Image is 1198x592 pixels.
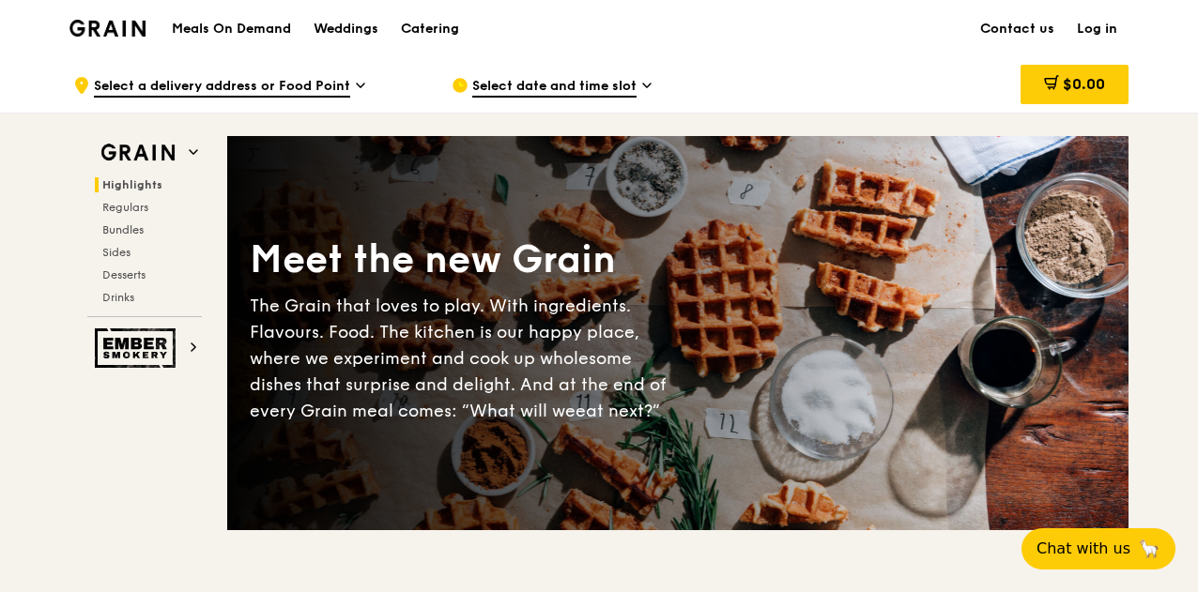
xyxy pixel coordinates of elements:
div: Weddings [314,1,378,57]
span: Regulars [102,201,148,214]
span: Highlights [102,178,162,191]
span: Select a delivery address or Food Point [94,77,350,98]
span: Bundles [102,223,144,236]
span: Drinks [102,291,134,304]
a: Weddings [302,1,390,57]
span: Sides [102,246,131,259]
span: Select date and time slot [472,77,637,98]
span: eat next?” [576,401,660,421]
button: Chat with us🦙 [1021,528,1175,569]
span: Desserts [102,268,146,281]
img: Ember Smokery web logo [95,328,181,368]
span: $0.00 [1063,75,1105,93]
a: Log in [1066,1,1129,57]
img: Grain web logo [95,136,181,170]
a: Contact us [969,1,1066,57]
img: Grain [69,20,146,37]
h1: Meals On Demand [172,20,291,38]
span: 🦙 [1138,538,1160,560]
span: Chat with us [1037,538,1130,560]
a: Catering [390,1,470,57]
div: Catering [401,1,459,57]
div: The Grain that loves to play. With ingredients. Flavours. Food. The kitchen is our happy place, w... [250,293,678,424]
div: Meet the new Grain [250,235,678,285]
